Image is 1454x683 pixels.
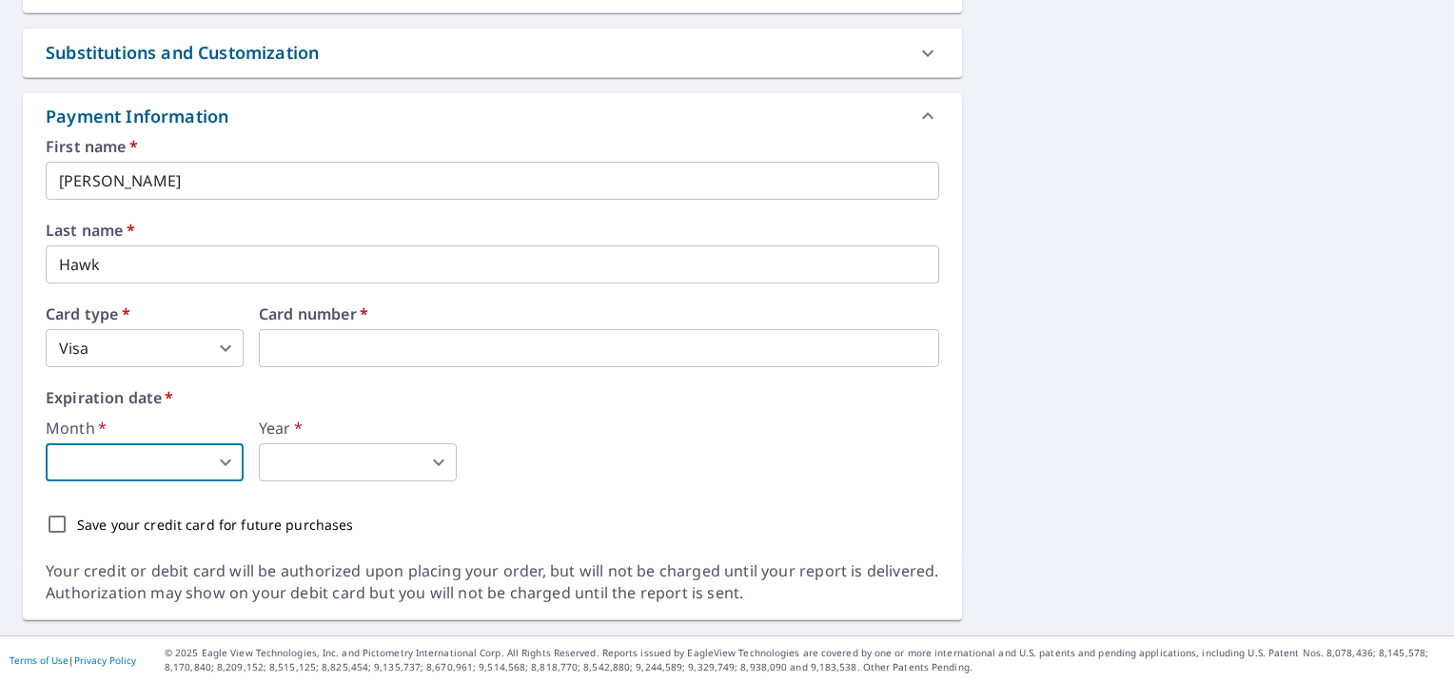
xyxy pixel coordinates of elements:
[165,646,1444,674] p: © 2025 Eagle View Technologies, Inc. and Pictometry International Corp. All Rights Reserved. Repo...
[46,560,939,604] div: Your credit or debit card will be authorized upon placing your order, but will not be charged unt...
[46,443,244,481] div: ​
[259,420,457,436] label: Year
[259,306,939,322] label: Card number
[10,654,69,667] a: Terms of Use
[10,654,136,666] p: |
[46,139,939,154] label: First name
[46,40,319,66] div: Substitutions and Customization
[259,329,939,367] iframe: secure payment field
[46,104,236,129] div: Payment Information
[23,29,962,77] div: Substitutions and Customization
[23,93,962,139] div: Payment Information
[46,329,244,367] div: Visa
[259,443,457,481] div: ​
[46,223,939,238] label: Last name
[46,390,939,405] label: Expiration date
[46,420,244,436] label: Month
[74,654,136,667] a: Privacy Policy
[77,515,354,535] p: Save your credit card for future purchases
[46,306,244,322] label: Card type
